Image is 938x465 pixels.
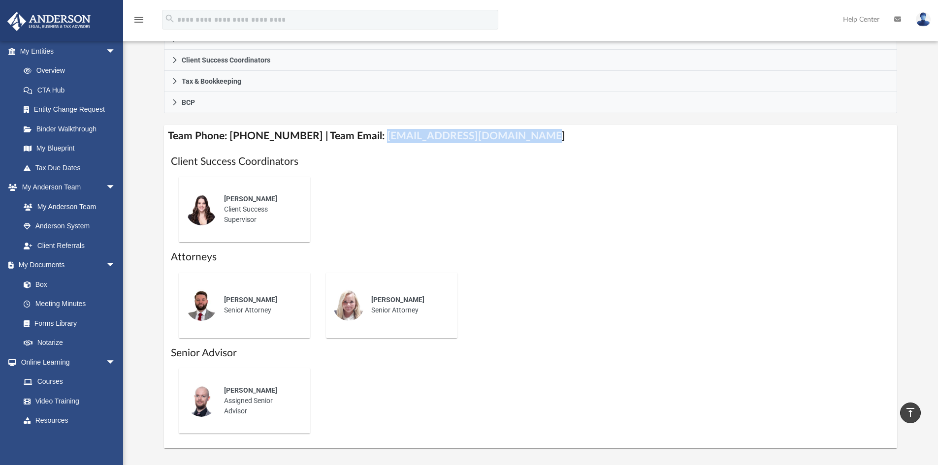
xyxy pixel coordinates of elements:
[14,372,126,392] a: Courses
[164,50,898,71] a: Client Success Coordinators
[14,197,121,217] a: My Anderson Team
[14,80,130,100] a: CTA Hub
[14,333,126,353] a: Notarize
[916,12,931,27] img: User Pic
[186,385,217,417] img: thumbnail
[900,403,921,423] a: vertical_align_top
[7,430,130,450] a: Billingarrow_drop_up
[217,378,303,423] div: Assigned Senior Advisor
[186,289,217,321] img: thumbnail
[14,411,126,431] a: Resources
[14,391,121,411] a: Video Training
[14,61,130,81] a: Overview
[106,255,126,276] span: arrow_drop_down
[106,430,126,450] span: arrow_drop_up
[133,19,145,26] a: menu
[905,406,916,418] i: vertical_align_top
[14,100,130,120] a: Entity Change Request
[182,35,209,42] span: Advisors
[14,313,121,333] a: Forms Library
[371,296,424,304] span: [PERSON_NAME]
[106,352,126,372] span: arrow_drop_down
[364,288,451,322] div: Senior Attorney
[224,195,277,203] span: [PERSON_NAME]
[164,125,898,147] h4: Team Phone: [PHONE_NUMBER] | Team Email: [EMAIL_ADDRESS][DOMAIN_NAME]
[14,275,121,294] a: Box
[4,12,94,31] img: Anderson Advisors Platinum Portal
[164,71,898,92] a: Tax & Bookkeeping
[14,119,130,139] a: Binder Walkthrough
[186,194,217,225] img: thumbnail
[182,99,195,106] span: BCP
[171,155,891,169] h1: Client Success Coordinators
[106,41,126,62] span: arrow_drop_down
[164,13,175,24] i: search
[224,296,277,304] span: [PERSON_NAME]
[217,187,303,232] div: Client Success Supervisor
[224,386,277,394] span: [PERSON_NAME]
[182,57,270,63] span: Client Success Coordinators
[133,14,145,26] i: menu
[14,158,130,178] a: Tax Due Dates
[333,289,364,321] img: thumbnail
[7,255,126,275] a: My Documentsarrow_drop_down
[7,41,130,61] a: My Entitiesarrow_drop_down
[171,250,891,264] h1: Attorneys
[164,92,898,113] a: BCP
[106,178,126,198] span: arrow_drop_down
[7,178,126,197] a: My Anderson Teamarrow_drop_down
[217,288,303,322] div: Senior Attorney
[14,236,126,255] a: Client Referrals
[14,294,126,314] a: Meeting Minutes
[171,346,891,360] h1: Senior Advisor
[7,352,126,372] a: Online Learningarrow_drop_down
[14,139,126,158] a: My Blueprint
[182,78,241,85] span: Tax & Bookkeeping
[14,217,126,236] a: Anderson System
